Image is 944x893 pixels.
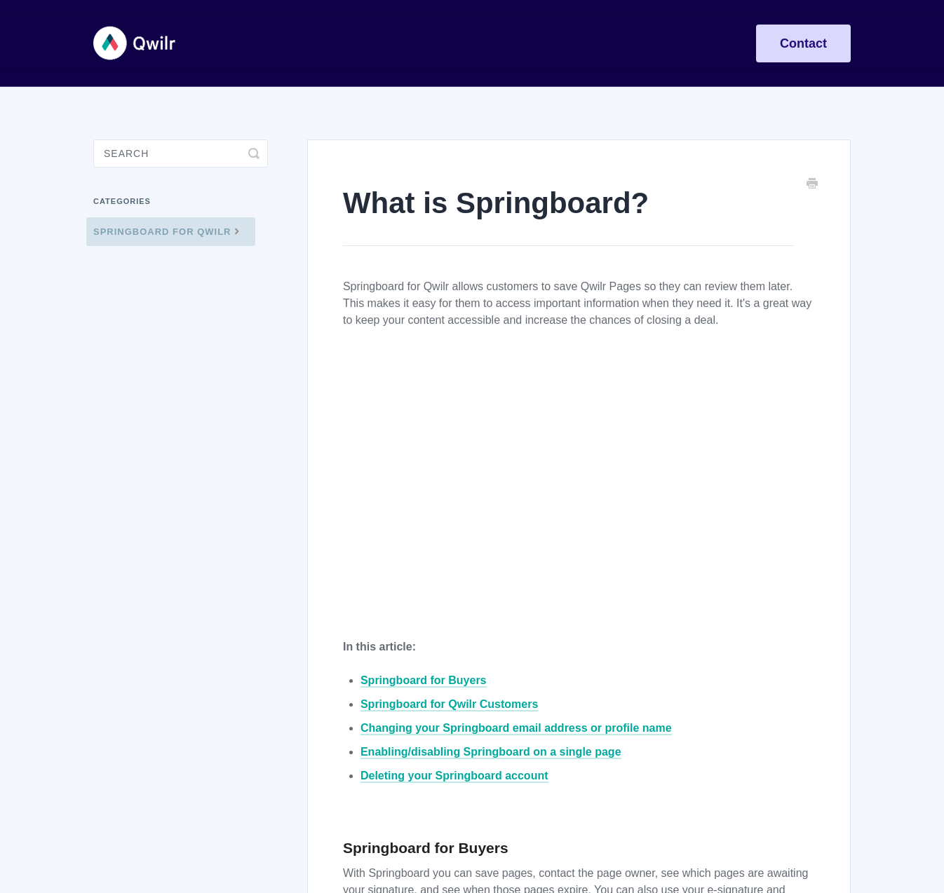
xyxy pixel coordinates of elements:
[756,25,851,62] a: Contact
[360,722,672,735] a: Changing your Springboard email address or profile name
[93,189,268,214] h3: Categories
[343,278,815,329] p: Springboard for Qwilr allows customers to save Qwilr Pages so they can review them later. This ma...
[93,139,268,168] input: Search
[86,217,255,246] a: Springboard for Qwilr
[93,17,177,69] img: Qwilr Help Center
[360,674,487,688] a: Springboard for Buyers
[360,698,538,711] a: Springboard for Qwilr Customers
[343,641,416,653] b: In this article:
[343,186,794,246] h1: What is Springboard?
[360,746,621,759] a: Enabling/disabling Springboard on a single page
[343,346,815,611] iframe: Vimeo video player
[343,838,815,858] h3: Springboard for Buyers
[360,770,548,783] a: Deleting your Springboard account
[807,177,818,193] a: Print this Article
